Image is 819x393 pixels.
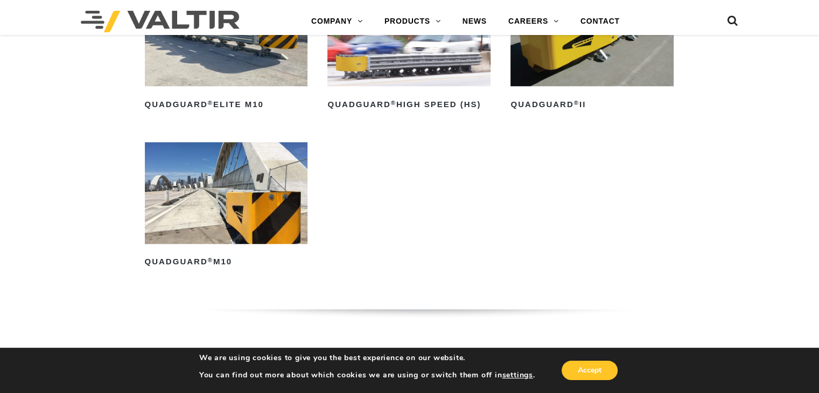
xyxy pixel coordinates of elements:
[502,370,533,380] button: settings
[145,254,308,271] h2: QuadGuard M10
[562,361,618,380] button: Accept
[300,11,374,32] a: COMPANY
[199,353,535,363] p: We are using cookies to give you the best experience on our website.
[510,96,674,113] h2: QuadGuard II
[208,100,213,106] sup: ®
[574,100,579,106] sup: ®
[570,11,631,32] a: CONTACT
[452,11,498,32] a: NEWS
[81,11,240,32] img: Valtir
[145,96,308,113] h2: QuadGuard Elite M10
[199,370,535,380] p: You can find out more about which cookies we are using or switch them off in .
[327,96,491,113] h2: QuadGuard High Speed (HS)
[498,11,570,32] a: CAREERS
[208,257,213,263] sup: ®
[391,100,396,106] sup: ®
[145,142,308,271] a: QuadGuard®M10
[374,11,452,32] a: PRODUCTS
